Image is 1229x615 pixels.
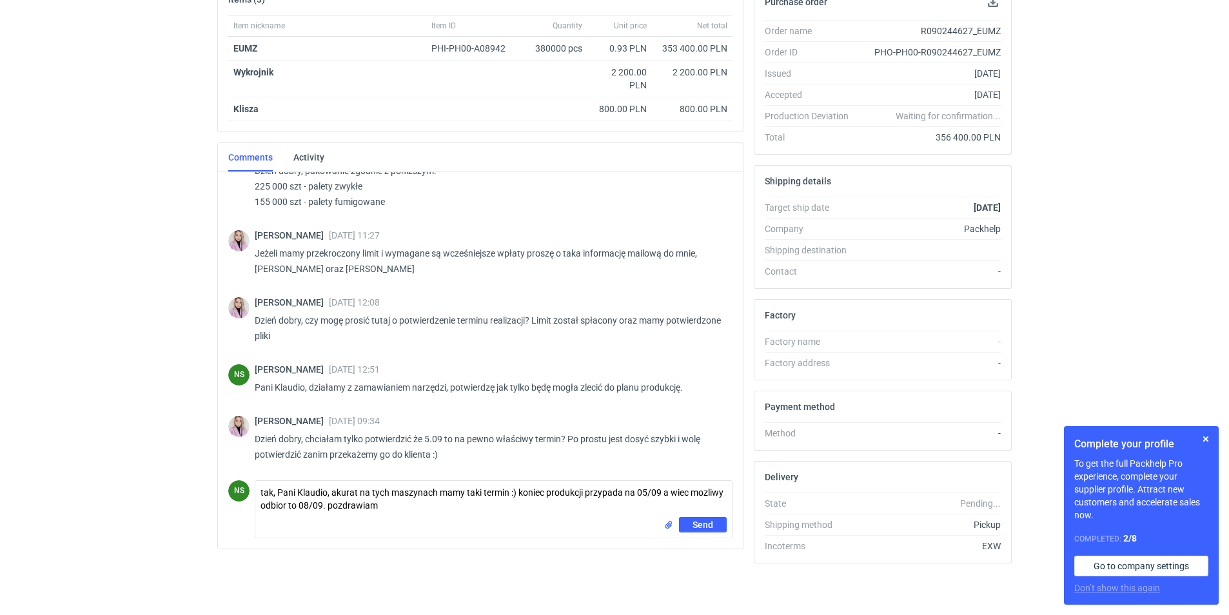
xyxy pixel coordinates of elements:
[657,102,727,115] div: 800.00 PLN
[765,67,859,80] div: Issued
[233,21,285,31] span: Item nickname
[614,21,647,31] span: Unit price
[960,498,1001,509] em: Pending...
[329,230,380,240] span: [DATE] 11:27
[859,46,1001,59] div: PHO-PH00-R090244627_EUMZ
[228,480,250,502] div: Natalia Stępak
[657,66,727,79] div: 2 200.00 PLN
[765,472,798,482] h2: Delivery
[228,364,250,386] div: Natalia Stępak
[329,297,380,307] span: [DATE] 12:08
[765,110,859,122] div: Production Deviation
[228,297,250,318] img: Klaudia Wiśniewska
[765,427,859,440] div: Method
[228,364,250,386] figcaption: NS
[255,481,732,517] textarea: tak, Pani Klaudio, akurat na tych maszynach mamy taki termin :) koniec produkcji przypada na 05/0...
[255,364,329,375] span: [PERSON_NAME]
[859,427,1001,440] div: -
[228,230,250,251] img: Klaudia Wiśniewska
[859,335,1001,348] div: -
[859,356,1001,369] div: -
[431,21,456,31] span: Item ID
[679,517,727,532] button: Send
[293,143,324,171] a: Activity
[859,265,1001,278] div: -
[765,222,859,235] div: Company
[859,131,1001,144] div: 356 400.00 PLN
[697,21,727,31] span: Net total
[233,67,273,77] strong: Wykrojnik
[1198,431,1214,447] button: Skip for now
[1074,457,1208,522] p: To get the full Packhelp Pro experience, complete your supplier profile. Attract new customers an...
[693,520,713,529] span: Send
[765,244,859,257] div: Shipping destination
[255,297,329,307] span: [PERSON_NAME]
[859,222,1001,235] div: Packhelp
[255,431,722,462] p: Dzień dobry, chciałam tylko potwierdzić że 5.09 to na pewno właściwy termin? Po prostu jest dosyć...
[255,230,329,240] span: [PERSON_NAME]
[255,416,329,426] span: [PERSON_NAME]
[593,66,647,92] div: 2 200.00 PLN
[523,37,587,61] div: 380000 pcs
[859,518,1001,531] div: Pickup
[553,21,582,31] span: Quantity
[228,143,273,171] a: Comments
[974,202,1001,213] strong: [DATE]
[657,42,727,55] div: 353 400.00 PLN
[1074,436,1208,452] h1: Complete your profile
[255,163,722,210] p: Dzień dobry, pakowanie zgodnie z poniższym: 225 000 szt - palety zwykłe 155 000 szt - palety fumi...
[859,24,1001,37] div: R090244627_EUMZ
[765,335,859,348] div: Factory name
[765,201,859,214] div: Target ship date
[765,497,859,510] div: State
[859,540,1001,552] div: EXW
[329,364,380,375] span: [DATE] 12:51
[255,313,722,344] p: Dzień dobry, czy mogę prosić tutaj o potwierdzenie terminu realizacji? Limit został spłacony oraz...
[431,42,518,55] div: PHI-PH00-A08942
[859,67,1001,80] div: [DATE]
[233,104,259,114] strong: Klisza
[765,88,859,101] div: Accepted
[593,102,647,115] div: 800.00 PLN
[1074,581,1160,594] button: Don’t show this again
[1074,556,1208,576] a: Go to company settings
[1074,532,1208,545] div: Completed:
[255,380,722,395] p: Pani Klaudio, działamy z zamawianiem narzędzi, potwierdzę jak tylko będę mogła zlecić do planu pr...
[329,416,380,426] span: [DATE] 09:34
[765,356,859,369] div: Factory address
[765,46,859,59] div: Order ID
[765,402,835,412] h2: Payment method
[228,416,250,437] img: Klaudia Wiśniewska
[765,176,831,186] h2: Shipping details
[233,43,258,54] a: EUMZ
[765,540,859,552] div: Incoterms
[1123,533,1137,543] strong: 2 / 8
[765,24,859,37] div: Order name
[765,265,859,278] div: Contact
[593,42,647,55] div: 0.93 PLN
[765,131,859,144] div: Total
[896,110,1001,122] em: Waiting for confirmation...
[228,480,250,502] figcaption: NS
[765,310,796,320] h2: Factory
[255,246,722,277] p: Jeżeli mamy przekroczony limit i wymagane są wcześniejsze wpłaty proszę o taka informację mailową...
[859,88,1001,101] div: [DATE]
[765,518,859,531] div: Shipping method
